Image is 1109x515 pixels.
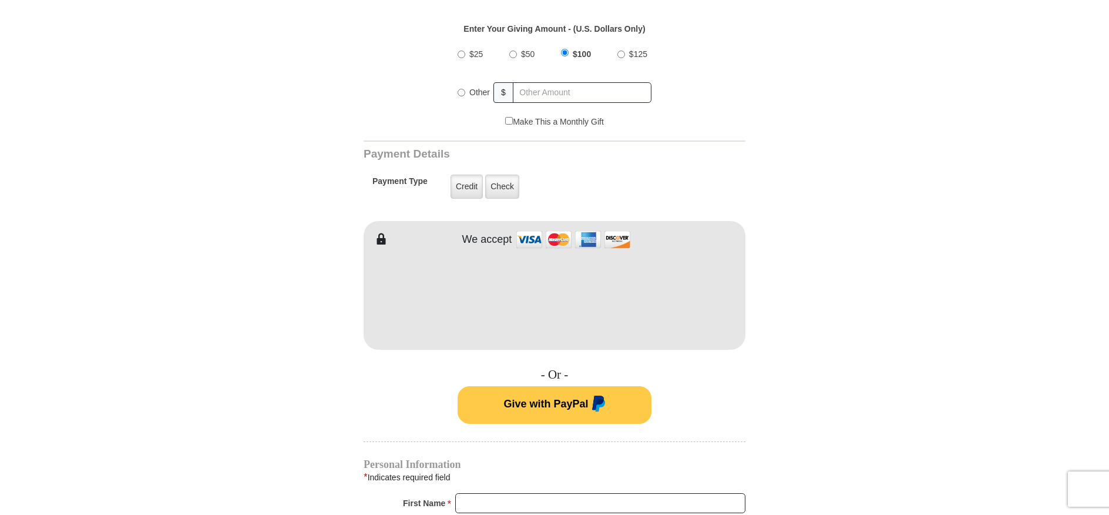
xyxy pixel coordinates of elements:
[451,175,483,199] label: Credit
[469,49,483,59] span: $25
[629,49,647,59] span: $125
[458,386,651,424] button: Give with PayPal
[469,88,490,97] span: Other
[462,233,512,246] h4: We accept
[521,49,535,59] span: $50
[589,396,606,414] img: paypal
[505,117,513,125] input: Make This a Monthly Gift
[372,176,428,192] h5: Payment Type
[493,82,513,103] span: $
[485,175,519,199] label: Check
[403,495,445,511] strong: First Name
[364,367,745,382] h4: - Or -
[573,49,591,59] span: $100
[364,460,745,469] h4: Personal Information
[364,470,745,485] div: Indicates required field
[515,227,632,252] img: credit cards accepted
[364,148,663,161] h3: Payment Details
[505,116,604,128] label: Make This a Monthly Gift
[513,82,651,103] input: Other Amount
[503,398,588,410] span: Give with PayPal
[463,24,645,34] strong: Enter Your Giving Amount - (U.S. Dollars Only)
